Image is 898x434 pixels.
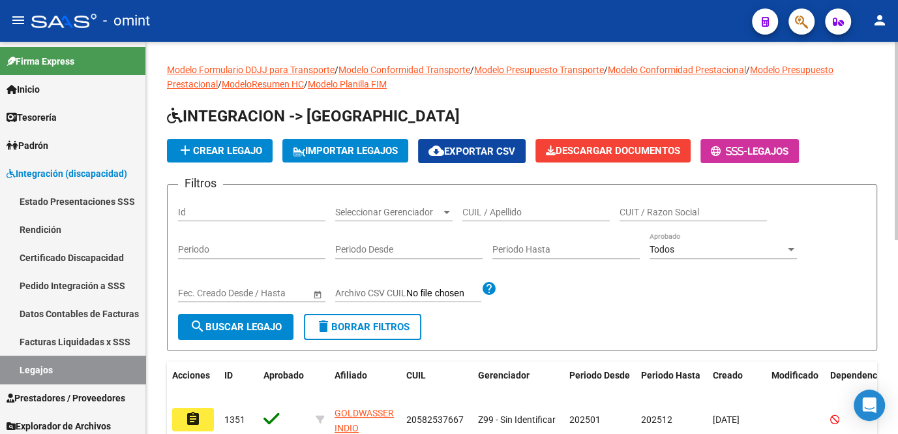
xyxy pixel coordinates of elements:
span: Prestadores / Proveedores [7,391,125,405]
div: Open Intercom Messenger [854,390,885,421]
datatable-header-cell: Periodo Hasta [636,362,708,405]
span: INTEGRACION -> [GEOGRAPHIC_DATA] [167,107,460,125]
mat-icon: delete [316,318,331,334]
span: Tesorería [7,110,57,125]
span: Exportar CSV [428,146,515,157]
span: Gerenciador [478,370,530,380]
mat-icon: person [872,12,888,28]
span: Afiliado [335,370,367,380]
datatable-header-cell: Dependencia [825,362,897,405]
datatable-header-cell: CUIL [401,362,473,405]
button: Buscar Legajo [178,314,293,340]
button: IMPORTAR LEGAJOS [282,139,408,163]
span: 20582537667 [406,414,464,425]
mat-icon: add [177,142,193,158]
span: GOLDWASSER INDIO [335,408,394,433]
datatable-header-cell: Periodo Desde [564,362,636,405]
a: ModeloResumen HC [222,79,304,89]
span: Integración (discapacidad) [7,166,127,181]
span: Borrar Filtros [316,321,410,333]
span: Z99 - Sin Identificar [478,414,556,425]
datatable-header-cell: Aprobado [258,362,310,405]
span: Explorador de Archivos [7,419,111,433]
span: Todos [650,244,674,255]
input: Fecha inicio [178,288,226,299]
span: Firma Express [7,54,74,69]
span: Dependencia [830,370,885,380]
span: - [711,146,747,157]
span: Acciones [172,370,210,380]
mat-icon: search [190,318,205,334]
button: Crear Legajo [167,139,273,163]
button: Open calendar [310,287,324,301]
h3: Filtros [178,174,223,193]
datatable-header-cell: Creado [708,362,766,405]
span: Padrón [7,138,48,153]
datatable-header-cell: Afiliado [329,362,401,405]
a: Modelo Conformidad Prestacional [608,65,746,75]
input: Fecha fin [237,288,301,299]
span: Inicio [7,82,40,97]
button: Descargar Documentos [535,139,691,163]
mat-icon: assignment [185,411,201,427]
span: 202512 [641,414,672,425]
datatable-header-cell: Gerenciador [473,362,564,405]
span: Legajos [747,146,788,157]
span: [DATE] [713,414,740,425]
span: Creado [713,370,743,380]
span: 1351 [224,414,245,425]
span: Aprobado [263,370,304,380]
button: Exportar CSV [418,139,526,163]
span: Archivo CSV CUIL [335,288,406,298]
span: Buscar Legajo [190,321,282,333]
a: Modelo Presupuesto Transporte [474,65,604,75]
button: -Legajos [700,139,799,163]
span: Descargar Documentos [546,145,680,157]
a: Modelo Planilla FIM [308,79,387,89]
input: Archivo CSV CUIL [406,288,481,300]
span: ID [224,370,233,380]
span: 202501 [569,414,601,425]
mat-icon: menu [10,12,26,28]
span: Periodo Hasta [641,370,700,380]
a: Modelo Formulario DDJJ para Transporte [167,65,335,75]
span: Crear Legajo [177,145,262,157]
mat-icon: help [481,281,497,296]
span: Modificado [771,370,818,380]
mat-icon: cloud_download [428,143,444,159]
datatable-header-cell: ID [219,362,258,405]
span: Seleccionar Gerenciador [335,207,441,218]
datatable-header-cell: Modificado [766,362,825,405]
a: Modelo Conformidad Transporte [338,65,470,75]
span: CUIL [406,370,426,380]
span: - omint [103,7,150,35]
span: Periodo Desde [569,370,630,380]
datatable-header-cell: Acciones [167,362,219,405]
button: Borrar Filtros [304,314,421,340]
span: IMPORTAR LEGAJOS [293,145,398,157]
